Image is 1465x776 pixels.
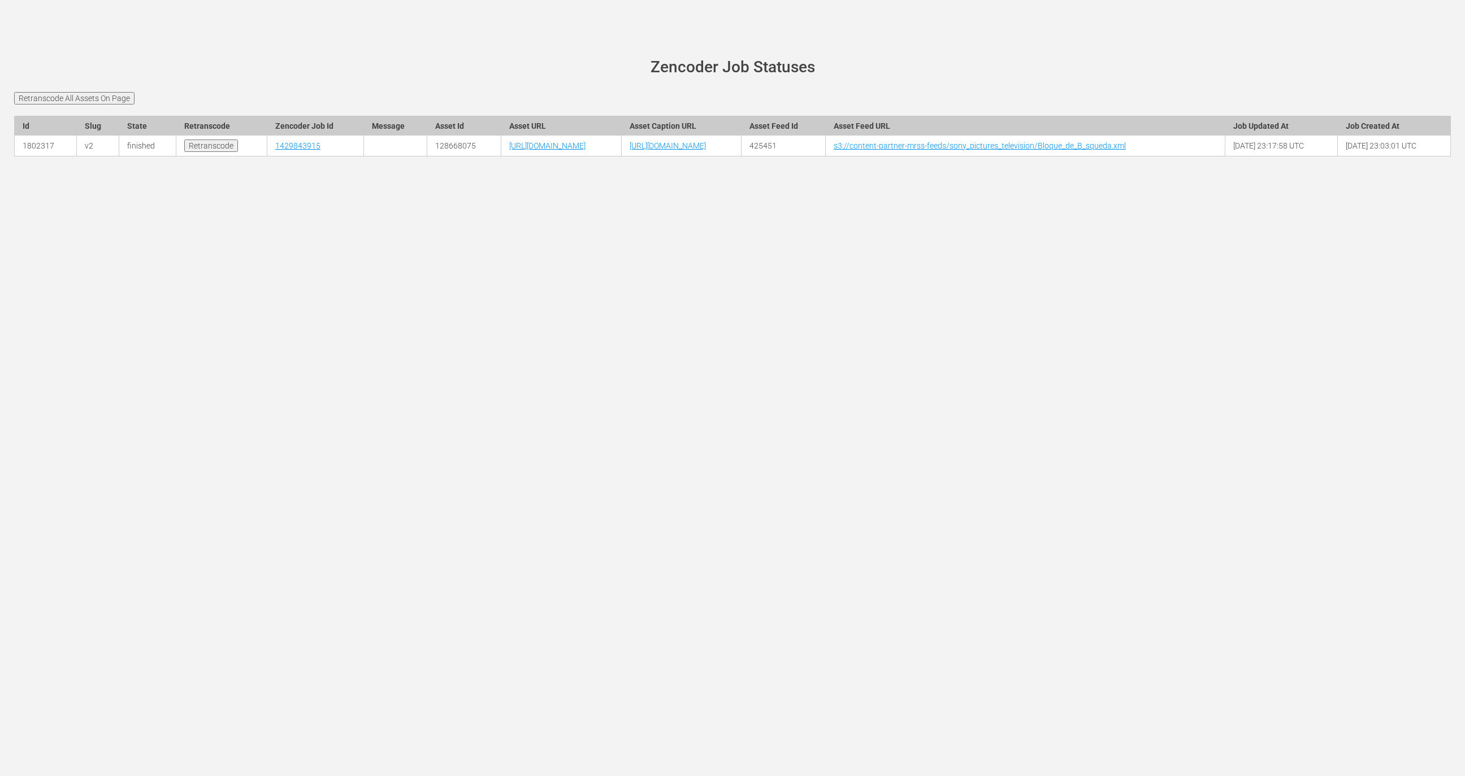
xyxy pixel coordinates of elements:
[501,116,621,136] th: Asset URL
[119,136,176,156] td: finished
[621,116,741,136] th: Asset Caption URL
[427,136,501,156] td: 128668075
[267,116,363,136] th: Zencoder Job Id
[15,136,77,156] td: 1802317
[741,136,825,156] td: 425451
[1338,136,1451,156] td: [DATE] 23:03:01 UTC
[77,116,119,136] th: Slug
[1225,136,1338,156] td: [DATE] 23:17:58 UTC
[119,116,176,136] th: State
[1338,116,1451,136] th: Job Created At
[509,141,586,150] a: [URL][DOMAIN_NAME]
[176,116,267,136] th: Retranscode
[77,136,119,156] td: v2
[630,141,706,150] a: [URL][DOMAIN_NAME]
[1225,116,1338,136] th: Job Updated At
[184,139,238,152] input: Retranscode
[30,59,1435,76] h1: Zencoder Job Statuses
[363,116,427,136] th: Message
[427,116,501,136] th: Asset Id
[15,116,77,136] th: Id
[14,92,135,104] input: Retranscode All Assets On Page
[825,116,1225,136] th: Asset Feed URL
[834,141,1126,150] a: s3://content-partner-mrss-feeds/sony_pictures_television/Bloque_de_B_squeda.xml
[275,141,320,150] a: 1429843915
[741,116,825,136] th: Asset Feed Id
